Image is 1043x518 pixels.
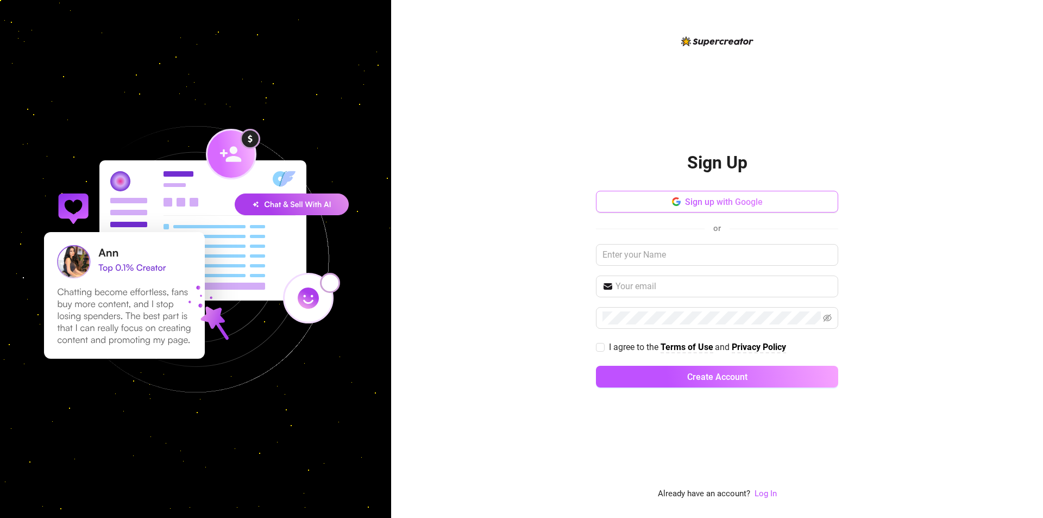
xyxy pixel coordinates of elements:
button: Sign up with Google [596,191,838,213]
button: Create Account [596,366,838,388]
a: Log In [755,488,777,501]
img: signup-background-D0MIrEPF.svg [8,71,384,447]
a: Log In [755,489,777,498]
span: Create Account [687,372,747,382]
strong: Privacy Policy [732,342,786,352]
span: or [713,223,721,233]
strong: Terms of Use [661,342,713,352]
img: logo-BBDzfeDw.svg [681,36,753,46]
h2: Sign Up [687,152,747,174]
input: Your email [615,280,832,293]
span: and [715,342,732,352]
a: Privacy Policy [732,342,786,353]
input: Enter your Name [596,244,838,266]
span: I agree to the [609,342,661,352]
span: eye-invisible [823,314,832,322]
a: Terms of Use [661,342,713,353]
span: Sign up with Google [685,197,763,207]
span: Already have an account? [658,488,750,501]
